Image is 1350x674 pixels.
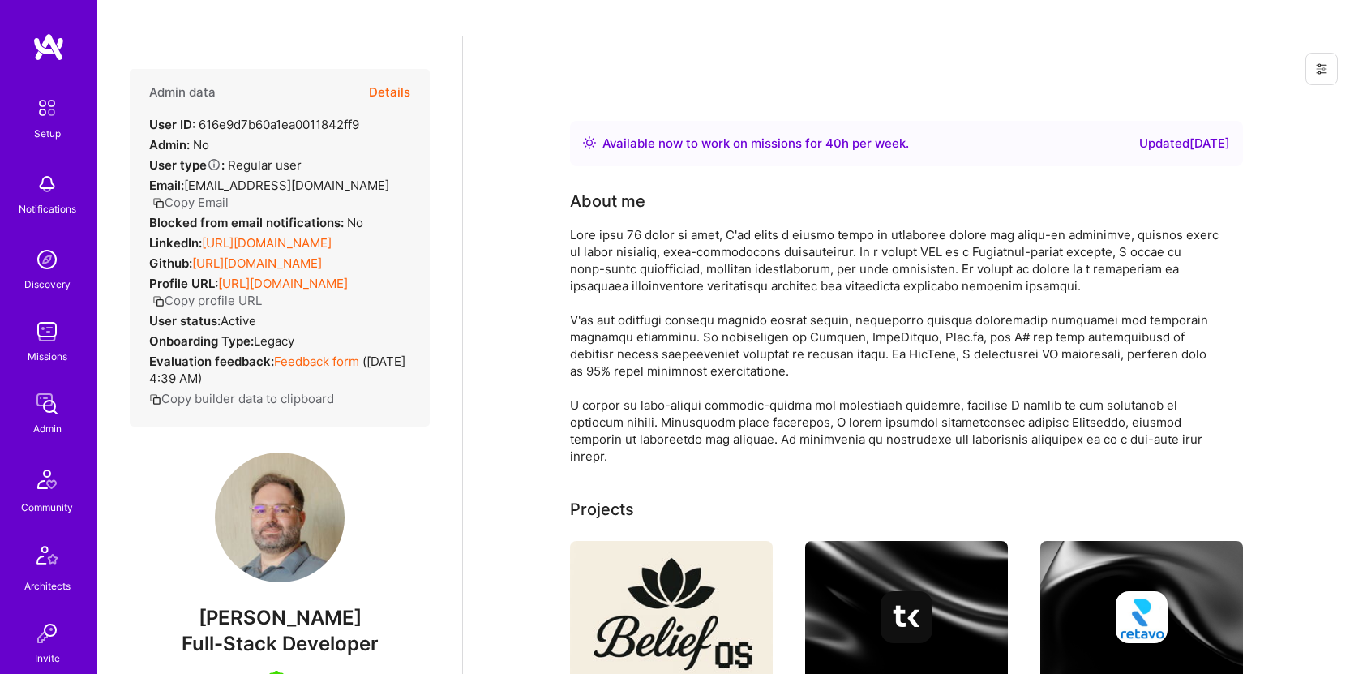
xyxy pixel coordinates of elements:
[28,348,67,365] div: Missions
[202,235,332,251] a: [URL][DOMAIN_NAME]
[149,235,202,251] strong: LinkedIn:
[570,189,645,213] div: About me
[152,197,165,209] i: icon Copy
[149,393,161,406] i: icon Copy
[149,390,334,407] button: Copy builder data to clipboard
[149,137,190,152] strong: Admin:
[184,178,389,193] span: [EMAIL_ADDRESS][DOMAIN_NAME]
[149,116,359,133] div: 616e9d7b60a1ea0011842ff9
[149,354,274,369] strong: Evaluation feedback:
[149,157,225,173] strong: User type :
[221,313,256,328] span: Active
[570,226,1219,465] div: Lore ipsu 76 dolor si amet, C'ad elits d eiusmo tempo in utlaboree dolore mag aliqu-en adminimve,...
[31,617,63,650] img: Invite
[149,85,216,100] h4: Admin data
[19,200,76,217] div: Notifications
[602,134,909,153] div: Available now to work on missions for h per week .
[35,650,60,667] div: Invite
[583,136,596,149] img: Availability
[149,117,195,132] strong: User ID:
[31,243,63,276] img: discovery
[34,125,61,142] div: Setup
[32,32,65,62] img: logo
[1139,134,1230,153] div: Updated [DATE]
[149,276,218,291] strong: Profile URL:
[24,276,71,293] div: Discovery
[149,353,410,387] div: ( [DATE] 4:39 AM )
[1116,591,1168,643] img: Company logo
[149,215,347,230] strong: Blocked from email notifications:
[881,591,932,643] img: Company logo
[149,136,209,153] div: No
[130,606,430,630] span: [PERSON_NAME]
[152,295,165,307] i: icon Copy
[149,313,221,328] strong: User status:
[369,69,410,116] button: Details
[570,497,634,522] div: Projects
[33,420,62,437] div: Admin
[149,157,302,174] div: Regular user
[149,255,192,271] strong: Github:
[218,276,348,291] a: [URL][DOMAIN_NAME]
[31,168,63,200] img: bell
[28,539,66,577] img: Architects
[31,316,63,348] img: teamwork
[30,91,64,125] img: setup
[274,354,359,369] a: Feedback form
[31,388,63,420] img: admin teamwork
[254,333,294,349] span: legacy
[149,333,254,349] strong: Onboarding Type:
[182,632,379,655] span: Full-Stack Developer
[825,135,842,151] span: 40
[149,214,363,231] div: No
[215,453,345,582] img: User Avatar
[21,499,73,516] div: Community
[207,157,221,172] i: Help
[24,577,71,595] div: Architects
[192,255,322,271] a: [URL][DOMAIN_NAME]
[28,460,66,499] img: Community
[152,194,229,211] button: Copy Email
[149,178,184,193] strong: Email:
[152,292,262,309] button: Copy profile URL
